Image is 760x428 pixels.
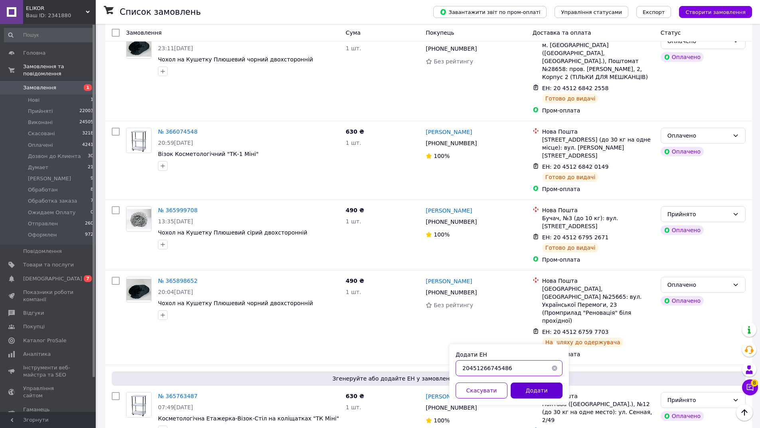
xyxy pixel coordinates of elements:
[23,351,51,358] span: Аналітика
[23,385,74,399] span: Управління сайтом
[346,404,361,410] span: 1 шт.
[158,415,339,422] a: Косметологічна Етажерка-Візок-Стіл на коліщатках "ТК Міні"
[542,206,654,214] div: Нова Пошта
[120,7,201,17] h1: Список замовлень
[23,337,66,344] span: Каталог ProSale
[426,392,472,400] a: [PERSON_NAME]
[85,231,93,239] span: 972
[158,56,313,63] a: Чохол на Кушетку Плюшевий чорний двохсторонній
[346,393,364,399] span: 630 ₴
[426,404,477,411] span: [PHONE_NUMBER]
[661,296,704,306] div: Оплачено
[28,164,48,171] span: Думает
[561,9,622,15] span: Управління статусами
[28,186,57,193] span: Обработан
[28,197,77,205] span: Обработка заказа
[346,207,364,213] span: 490 ₴
[28,231,57,239] span: Оформлен
[82,130,93,137] span: 3218
[661,147,704,156] div: Оплачено
[542,185,654,193] div: Пром-оплата
[346,278,364,284] span: 490 ₴
[126,279,151,301] img: Фото товару
[126,30,162,36] span: Замовлення
[542,85,609,91] span: ЕН: 20 4512 6842 2558
[426,128,472,136] a: [PERSON_NAME]
[158,128,197,135] a: № 366074548
[667,280,729,289] div: Оплачено
[91,186,93,193] span: 8
[679,6,752,18] button: Створити замовлення
[23,289,74,303] span: Показники роботи компанії
[126,35,151,57] img: Фото товару
[23,364,74,379] span: Інструменти веб-майстра та SEO
[661,411,704,421] div: Оплачено
[79,108,93,115] span: 22003
[542,243,599,252] div: Готово до видачі
[542,172,599,182] div: Готово до видачі
[636,6,671,18] button: Експорт
[4,28,94,42] input: Пошук
[23,275,82,282] span: [DEMOGRAPHIC_DATA]
[661,225,704,235] div: Оплачено
[533,30,591,36] span: Доставка та оплата
[23,406,74,420] span: Гаманець компанії
[426,140,477,146] span: [PHONE_NUMBER]
[126,128,151,153] img: Фото товару
[667,210,729,219] div: Прийнято
[28,142,53,149] span: Оплачені
[28,97,39,104] span: Нові
[434,231,450,238] span: 100%
[158,289,193,295] span: 20:04[DATE]
[23,49,45,57] span: Головна
[126,33,152,59] a: Фото товару
[542,136,654,160] div: [STREET_ADDRESS] (до 30 кг на одне місце): вул. [PERSON_NAME][STREET_ADDRESS]
[661,30,681,36] span: Статус
[643,9,665,15] span: Експорт
[542,164,609,170] span: ЕН: 20 4512 6842 0149
[555,6,628,18] button: Управління статусами
[667,131,729,140] div: Оплачено
[23,261,74,268] span: Товари та послуги
[126,206,152,232] a: Фото товару
[126,209,151,229] img: Фото товару
[346,140,361,146] span: 1 шт.
[426,45,477,52] span: [PHONE_NUMBER]
[426,277,472,285] a: [PERSON_NAME]
[542,285,654,325] div: [GEOGRAPHIC_DATA], [GEOGRAPHIC_DATA] №25665: вул. Української Перемоги, 23 (Промприлад "Реновація...
[88,164,93,171] span: 21
[126,128,152,153] a: Фото товару
[346,128,364,135] span: 630 ₴
[542,107,654,114] div: Пром-оплата
[88,153,93,160] span: 30
[158,218,193,225] span: 13:35[DATE]
[346,45,361,51] span: 1 шт.
[671,8,752,15] a: Створити замовлення
[126,392,151,417] img: Фото товару
[115,375,742,383] span: Згенеруйте або додайте ЕН у замовлення, щоб отримати оплату
[126,392,152,418] a: Фото товару
[91,175,93,182] span: 9
[158,140,193,146] span: 20:59[DATE]
[542,234,609,241] span: ЕН: 20 4512 6795 2671
[542,337,624,347] div: На шляху до одержувача
[23,310,44,317] span: Відгуки
[542,94,599,103] div: Готово до видачі
[26,5,86,12] span: ELIKOR
[28,153,81,160] span: Дозвон до Клиента
[158,404,193,410] span: 07:49[DATE]
[82,142,93,149] span: 4241
[158,151,259,157] a: Візок Косметологічний "ТК-1 Міні"
[511,383,563,398] button: Додати
[440,8,540,16] span: Завантажити звіт по пром-оплаті
[28,130,55,137] span: Скасовані
[28,220,58,227] span: Отправлен
[91,197,93,205] span: 7
[91,209,93,216] span: 0
[84,84,92,91] span: 1
[158,300,313,306] a: Чохол на Кушетку Плюшевий чорний двохсторонній
[79,119,93,126] span: 24505
[685,9,746,15] span: Створити замовлення
[158,207,197,213] a: № 365999708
